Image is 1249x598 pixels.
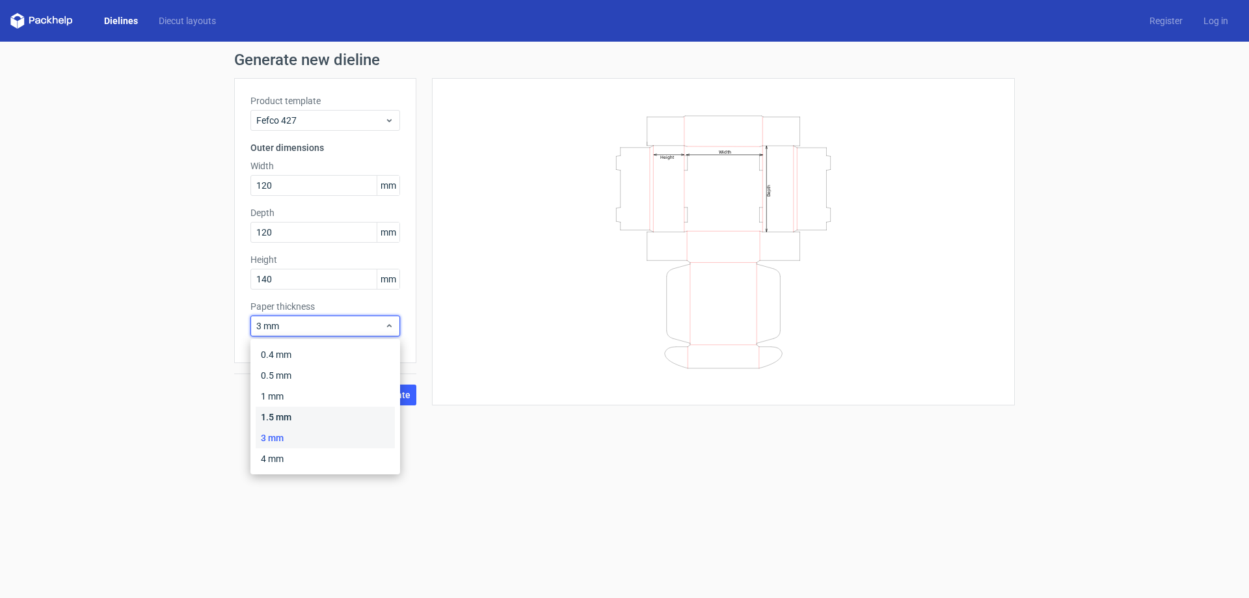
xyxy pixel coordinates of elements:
[719,148,731,154] text: Width
[256,344,395,365] div: 0.4 mm
[256,428,395,448] div: 3 mm
[256,319,384,333] span: 3 mm
[256,386,395,407] div: 1 mm
[250,141,400,154] h3: Outer dimensions
[1139,14,1193,27] a: Register
[377,223,399,242] span: mm
[256,407,395,428] div: 1.5 mm
[766,184,772,196] text: Depth
[94,14,148,27] a: Dielines
[377,269,399,289] span: mm
[250,206,400,219] label: Depth
[250,300,400,313] label: Paper thickness
[148,14,226,27] a: Diecut layouts
[256,448,395,469] div: 4 mm
[1193,14,1239,27] a: Log in
[660,154,674,159] text: Height
[256,114,384,127] span: Fefco 427
[377,176,399,195] span: mm
[234,52,1015,68] h1: Generate new dieline
[250,253,400,266] label: Height
[256,365,395,386] div: 0.5 mm
[250,94,400,107] label: Product template
[250,159,400,172] label: Width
